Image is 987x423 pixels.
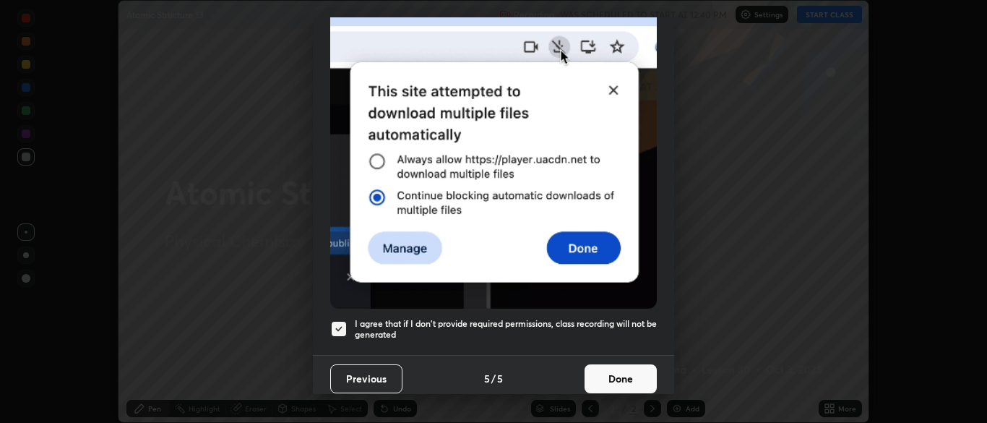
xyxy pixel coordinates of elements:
h4: 5 [497,371,503,386]
h4: 5 [484,371,490,386]
button: Previous [330,364,402,393]
h5: I agree that if I don't provide required permissions, class recording will not be generated [355,318,657,341]
h4: / [491,371,496,386]
button: Done [585,364,657,393]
